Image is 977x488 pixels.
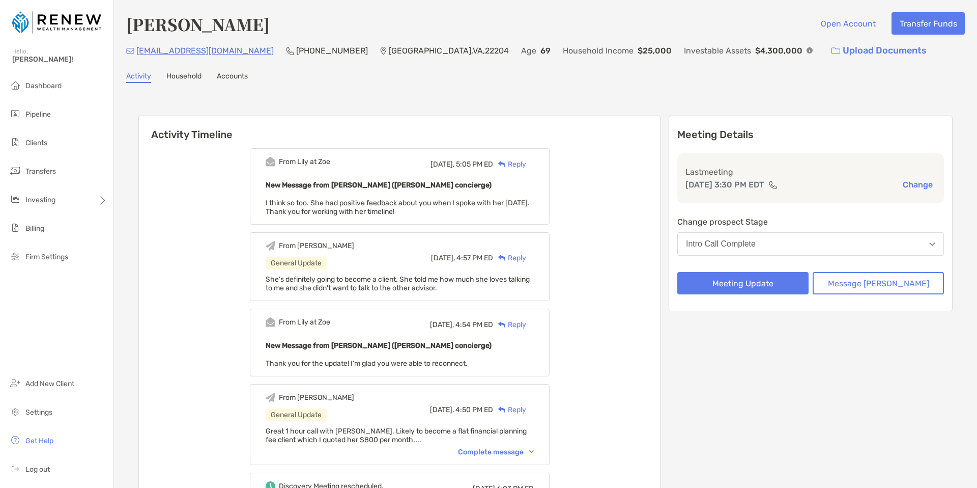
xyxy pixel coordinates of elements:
[929,242,935,246] img: Open dropdown arrow
[9,434,21,446] img: get-help icon
[25,253,68,261] span: Firm Settings
[266,393,275,402] img: Event icon
[813,272,944,294] button: Message [PERSON_NAME]
[768,181,778,189] img: communication type
[900,179,936,190] button: Change
[25,437,53,445] span: Get Help
[493,253,526,263] div: Reply
[825,40,933,62] a: Upload Documents
[266,427,527,444] span: Great 1 hour call with [PERSON_NAME]. Likely to become a flat financial planning fee client which...
[126,12,270,36] h4: [PERSON_NAME]
[521,44,536,57] p: Age
[529,450,534,453] img: Chevron icon
[9,79,21,91] img: dashboard icon
[684,44,751,57] p: Investable Assets
[9,463,21,475] img: logout icon
[25,379,74,388] span: Add New Client
[563,44,634,57] p: Household Income
[25,82,62,90] span: Dashboard
[677,232,944,256] button: Intro Call Complete
[25,408,52,417] span: Settings
[638,44,672,57] p: $25,000
[9,136,21,148] img: clients icon
[136,44,274,57] p: [EMAIL_ADDRESS][DOMAIN_NAME]
[126,48,134,54] img: Email Icon
[455,405,493,414] span: 4:50 PM ED
[25,465,50,474] span: Log out
[807,47,813,53] img: Info Icon
[430,320,454,329] span: [DATE],
[279,393,354,402] div: From [PERSON_NAME]
[25,196,55,204] span: Investing
[685,178,764,191] p: [DATE] 3:30 PM EDT
[493,404,526,415] div: Reply
[9,377,21,389] img: add_new_client icon
[266,317,275,327] img: Event icon
[25,139,47,147] span: Clients
[455,320,493,329] span: 4:54 PM ED
[279,318,330,327] div: From Lily at Zoe
[266,359,468,368] span: Thank you for the update! I’m glad you were able to reconnect.
[217,72,248,83] a: Accounts
[126,72,151,83] a: Activity
[431,254,455,262] span: [DATE],
[12,4,101,41] img: Zoe Logo
[139,116,660,141] h6: Activity Timeline
[286,47,294,55] img: Phone Icon
[813,12,883,35] button: Open Account
[9,222,21,234] img: billing icon
[430,405,454,414] span: [DATE],
[540,44,551,57] p: 69
[9,250,21,262] img: firm-settings icon
[266,409,327,421] div: General Update
[685,166,936,178] p: Last meeting
[9,165,21,177] img: transfers icon
[25,224,44,233] span: Billing
[9,405,21,418] img: settings icon
[831,47,840,55] img: button icon
[266,199,530,216] span: I think so too. She had positive feedback about you when I spoke with her [DATE]. Thank you for w...
[266,257,327,269] div: General Update
[279,157,330,166] div: From Lily at Zoe
[456,160,493,169] span: 5:05 PM ED
[25,110,51,119] span: Pipeline
[458,448,534,456] div: Complete message
[677,215,944,228] p: Change prospect Stage
[279,241,354,250] div: From [PERSON_NAME]
[677,128,944,141] p: Meeting Details
[493,159,526,170] div: Reply
[266,275,530,292] span: She's definitely going to become a client. She told me how much she loves talking to me and she d...
[892,12,965,35] button: Transfer Funds
[9,193,21,205] img: investing icon
[25,167,56,176] span: Transfers
[12,55,107,64] span: [PERSON_NAME]!
[498,321,506,328] img: Reply icon
[380,47,387,55] img: Location Icon
[430,160,454,169] span: [DATE],
[296,44,368,57] p: [PHONE_NUMBER]
[266,181,492,189] b: New Message from [PERSON_NAME] ([PERSON_NAME] concierge)
[266,341,492,350] b: New Message from [PERSON_NAME] ([PERSON_NAME] concierge)
[498,161,506,168] img: Reply icon
[677,272,809,294] button: Meeting Update
[266,241,275,251] img: Event icon
[686,239,756,249] div: Intro Call Complete
[498,255,506,261] img: Reply icon
[493,319,526,330] div: Reply
[498,406,506,413] img: Reply icon
[456,254,493,262] span: 4:57 PM ED
[9,107,21,120] img: pipeline icon
[166,72,202,83] a: Household
[266,157,275,167] img: Event icon
[389,44,509,57] p: [GEOGRAPHIC_DATA] , VA , 22204
[755,44,802,57] p: $4,300,000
